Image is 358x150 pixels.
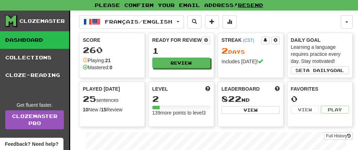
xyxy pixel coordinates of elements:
div: Daily Goal [291,37,349,44]
button: Play [321,106,349,113]
span: Score more points to level up [205,85,210,92]
div: Ready for Review [152,37,202,44]
button: View [291,106,319,113]
button: Seta dailygoal [291,66,349,74]
div: Includes [DATE]! [221,58,280,65]
a: ClozemasterPro [5,110,64,129]
button: Full History [324,132,353,140]
div: Mastered: [83,64,112,71]
strong: 21 [105,58,111,63]
div: 1 [152,46,211,55]
span: 25 [83,94,96,104]
span: Français / English [105,19,172,25]
div: 139 more points to level 3 [152,109,211,116]
button: Français/English [79,15,184,28]
div: Score [83,37,141,44]
span: Leaderboard [221,85,260,92]
div: 0 [291,94,349,103]
div: Get fluent faster. [5,102,64,109]
div: sentences [83,94,141,104]
div: nd [221,94,280,104]
button: View [221,106,280,114]
span: 2 [221,46,228,56]
strong: 10 [83,107,88,112]
strong: 15 [101,107,106,112]
div: 2 [152,94,211,103]
div: Learning a language requires practice every day. Stay motivated! [291,44,349,65]
span: Open feedback widget [5,141,58,148]
div: Clozemaster [19,18,65,25]
div: Favorites [291,85,349,92]
span: This week in points, UTC [275,85,280,92]
button: Review [152,58,211,68]
a: Resend [238,2,263,8]
span: a daily [306,68,330,73]
span: Level [152,85,168,92]
div: Day s [221,46,280,56]
div: New / Review [83,106,141,113]
span: Played [DATE] [83,85,120,92]
button: More stats [223,15,237,28]
button: Add sentence to collection [205,15,219,28]
div: Streak [221,37,261,44]
button: Search sentences [187,15,201,28]
span: 822 [221,94,241,104]
a: (CST) [243,38,254,43]
strong: 0 [110,65,112,70]
div: 260 [83,46,141,54]
div: Playing: [83,57,111,64]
